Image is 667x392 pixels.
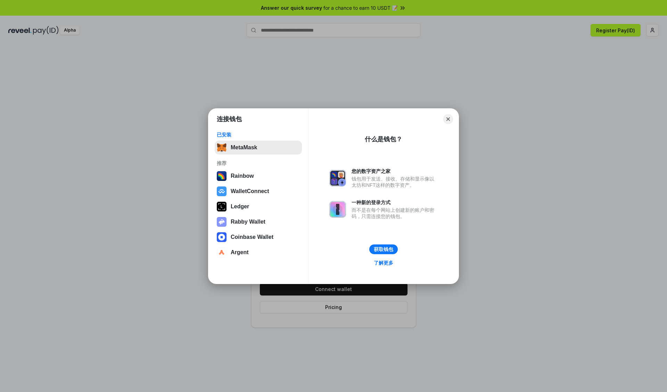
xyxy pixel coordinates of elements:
[231,144,257,151] div: MetaMask
[352,176,438,188] div: 钱包用于发送、接收、存储和显示像以太坊和NFT这样的数字资产。
[370,258,397,267] a: 了解更多
[217,143,227,152] img: svg+xml,%3Csvg%20fill%3D%22none%22%20height%3D%2233%22%20viewBox%3D%220%200%2035%2033%22%20width%...
[329,201,346,218] img: svg+xml,%3Csvg%20xmlns%3D%22http%3A%2F%2Fwww.w3.org%2F2000%2Fsvg%22%20fill%3D%22none%22%20viewBox...
[215,184,302,198] button: WalletConnect
[215,245,302,259] button: Argent
[352,207,438,219] div: 而不是在每个网站上创建新的账户和密码，只需连接您的钱包。
[217,186,227,196] img: svg+xml,%3Csvg%20width%3D%2228%22%20height%3D%2228%22%20viewBox%3D%220%200%2028%2028%22%20fill%3D...
[215,215,302,229] button: Rabby Wallet
[231,219,265,225] div: Rabby Wallet
[352,168,438,174] div: 您的数字资产之家
[231,234,273,240] div: Coinbase Wallet
[231,173,254,179] div: Rainbow
[217,217,227,227] img: svg+xml,%3Csvg%20xmlns%3D%22http%3A%2F%2Fwww.w3.org%2F2000%2Fsvg%22%20fill%3D%22none%22%20viewBox...
[365,135,402,143] div: 什么是钱包？
[217,171,227,181] img: svg+xml,%3Csvg%20width%3D%22120%22%20height%3D%22120%22%20viewBox%3D%220%200%20120%20120%22%20fil...
[352,199,438,206] div: 一种新的登录方式
[217,202,227,211] img: svg+xml,%3Csvg%20xmlns%3D%22http%3A%2F%2Fwww.w3.org%2F2000%2Fsvg%22%20width%3D%2228%22%20height%3...
[374,260,393,266] div: 了解更多
[329,170,346,186] img: svg+xml,%3Csvg%20xmlns%3D%22http%3A%2F%2Fwww.w3.org%2F2000%2Fsvg%22%20fill%3D%22none%22%20viewBox...
[217,248,227,257] img: svg+xml,%3Csvg%20width%3D%2228%22%20height%3D%2228%22%20viewBox%3D%220%200%2028%2028%22%20fill%3D...
[215,169,302,183] button: Rainbow
[231,203,249,210] div: Ledger
[215,141,302,155] button: MetaMask
[231,188,269,194] div: WalletConnect
[217,160,300,166] div: 推荐
[215,200,302,214] button: Ledger
[217,132,300,138] div: 已安装
[369,244,398,254] button: 获取钱包
[215,230,302,244] button: Coinbase Wallet
[217,232,227,242] img: svg+xml,%3Csvg%20width%3D%2228%22%20height%3D%2228%22%20viewBox%3D%220%200%2028%2028%22%20fill%3D...
[443,114,453,124] button: Close
[374,246,393,252] div: 获取钱包
[217,115,242,123] h1: 连接钱包
[231,249,249,256] div: Argent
